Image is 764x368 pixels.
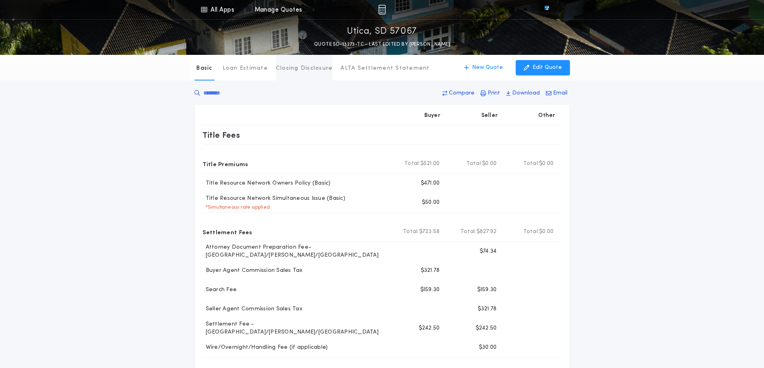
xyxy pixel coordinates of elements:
p: ALTA Settlement Statement [340,64,430,72]
b: Total: [460,228,476,236]
p: New Quote [472,64,503,72]
p: Seller [481,112,498,120]
button: Print [478,86,503,101]
p: Buyer Agent Commission Sales Tax [203,267,303,275]
span: $0.00 [539,160,553,168]
p: * Simultaneous rate applied [203,204,270,211]
p: Other [538,112,555,120]
p: Download [512,89,540,97]
p: Loan Estimate [223,64,268,72]
b: Total: [523,160,539,168]
button: Download [504,86,542,101]
span: $521.00 [420,160,440,168]
p: Title Fees [203,129,240,141]
button: Compare [440,86,477,101]
span: $723.58 [419,228,440,236]
p: $321.78 [478,305,497,313]
p: $242.50 [419,324,440,332]
p: Edit Quote [533,64,562,72]
button: New Quote [456,60,511,75]
p: Email [553,89,567,97]
p: Print [488,89,500,97]
p: $242.50 [476,324,497,332]
p: Settlement Fees [203,225,252,238]
b: Total: [466,160,482,168]
p: QUOTE SD-13273-TC - LAST EDITED BY [PERSON_NAME] [314,40,450,48]
p: $471.00 [421,179,440,187]
p: Wire/Overnight/Handling Fee (if applicable) [203,344,328,352]
p: Closing Disclosure [276,64,333,72]
p: Seller Agent Commission Sales Tax [203,305,302,313]
p: Compare [449,89,474,97]
img: img [378,5,386,14]
button: Edit Quote [516,60,570,75]
p: $30.00 [479,344,497,352]
img: vs-icon [530,6,563,14]
p: Basic [196,64,212,72]
p: Search Fee [203,286,237,294]
p: $74.34 [480,247,497,255]
p: Settlement Fee - [GEOGRAPHIC_DATA]/[PERSON_NAME]/[GEOGRAPHIC_DATA] [203,320,389,336]
p: $159.30 [477,286,497,294]
p: Attorney Document Preparation Fee-[GEOGRAPHIC_DATA]/[PERSON_NAME]/[GEOGRAPHIC_DATA] [203,243,389,259]
span: $827.92 [476,228,497,236]
b: Total: [403,228,419,236]
button: Email [543,86,570,101]
p: Buyer [424,112,440,120]
span: $0.00 [482,160,496,168]
p: $50.00 [422,199,440,207]
p: $321.78 [421,267,440,275]
p: $159.30 [420,286,440,294]
p: Title Premiums [203,157,248,170]
b: Total: [404,160,420,168]
p: Utica, SD 57067 [347,25,417,38]
b: Total: [523,228,539,236]
p: Title Resource Network Owners Policy (Basic) [203,179,331,187]
p: Title Resource Network Simultaneous Issue (Basic) [203,195,345,203]
span: $0.00 [539,228,553,236]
